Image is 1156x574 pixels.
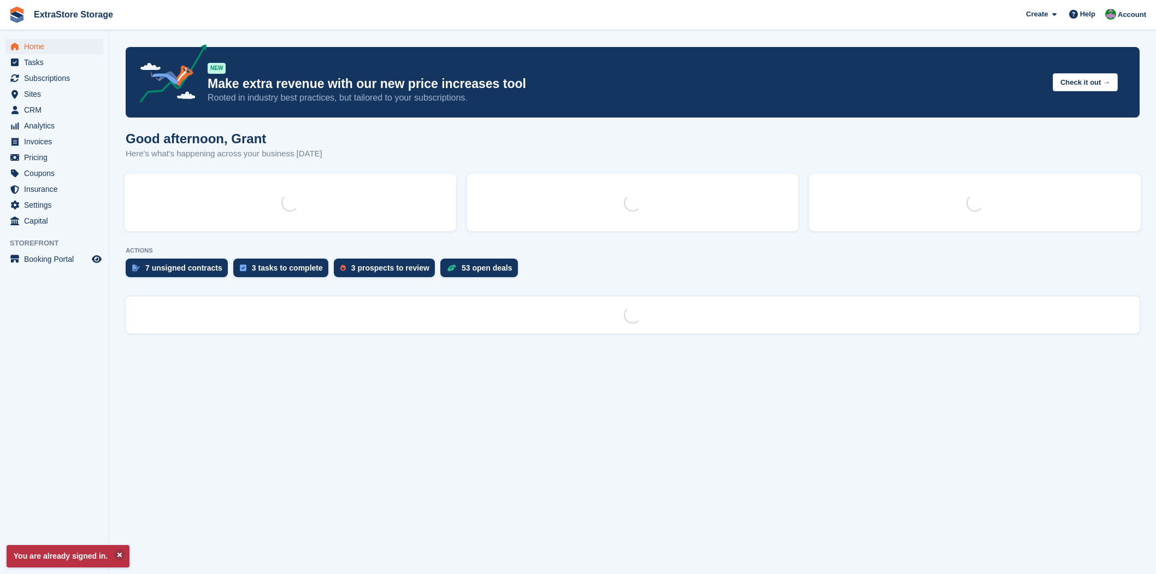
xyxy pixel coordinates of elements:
span: Booking Portal [24,251,90,267]
span: Create [1026,9,1048,20]
div: 53 open deals [462,263,512,272]
a: ExtraStore Storage [30,5,117,24]
span: Insurance [24,181,90,197]
a: menu [5,181,103,197]
div: 3 tasks to complete [252,263,323,272]
a: menu [5,118,103,133]
a: 7 unsigned contracts [126,259,233,283]
a: menu [5,134,103,149]
span: Capital [24,213,90,229]
img: prospect-51fa495bee0391a8d652442698ab0144808aea92771e9ea1ae160a38d050c398.svg [340,265,346,271]
a: menu [5,86,103,102]
div: NEW [208,63,226,74]
span: Storefront [10,238,109,249]
h1: Good afternoon, Grant [126,131,322,146]
p: You are already signed in. [7,545,129,567]
button: Check it out → [1053,73,1118,91]
span: Settings [24,197,90,213]
a: menu [5,166,103,181]
a: menu [5,197,103,213]
a: menu [5,251,103,267]
a: menu [5,71,103,86]
p: Rooted in industry best practices, but tailored to your subscriptions. [208,92,1044,104]
span: CRM [24,102,90,118]
span: Analytics [24,118,90,133]
a: menu [5,39,103,54]
span: Sites [24,86,90,102]
span: Coupons [24,166,90,181]
a: menu [5,55,103,70]
a: menu [5,150,103,165]
span: Tasks [24,55,90,70]
p: Make extra revenue with our new price increases tool [208,76,1044,92]
p: ACTIONS [126,247,1140,254]
a: 3 tasks to complete [233,259,334,283]
a: Preview store [90,253,103,266]
span: Pricing [24,150,90,165]
img: stora-icon-8386f47178a22dfd0bd8f6a31ec36ba5ce8667c1dd55bd0f319d3a0aa187defe.svg [9,7,25,23]
span: Invoices [24,134,90,149]
img: Grant Daniel [1105,9,1116,20]
img: contract_signature_icon-13c848040528278c33f63329250d36e43548de30e8caae1d1a13099fd9432cc5.svg [132,265,140,271]
a: menu [5,102,103,118]
a: menu [5,213,103,229]
span: Help [1080,9,1095,20]
span: Home [24,39,90,54]
div: 3 prospects to review [351,263,429,272]
a: 53 open deals [440,259,523,283]
p: Here's what's happening across your business [DATE] [126,148,322,160]
img: deal-1b604bf984904fb50ccaf53a9ad4b4a5d6e5aea283cecdc64d6e3604feb123c2.svg [447,264,456,272]
a: 3 prospects to review [334,259,440,283]
span: Account [1118,9,1146,20]
img: price-adjustments-announcement-icon-8257ccfd72463d97f412b2fc003d46551f7dbcb40ab6d574587a9cd5c0d94... [131,44,207,107]
img: task-75834270c22a3079a89374b754ae025e5fb1db73e45f91037f5363f120a921f8.svg [240,265,246,271]
div: 7 unsigned contracts [145,263,222,272]
span: Subscriptions [24,71,90,86]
